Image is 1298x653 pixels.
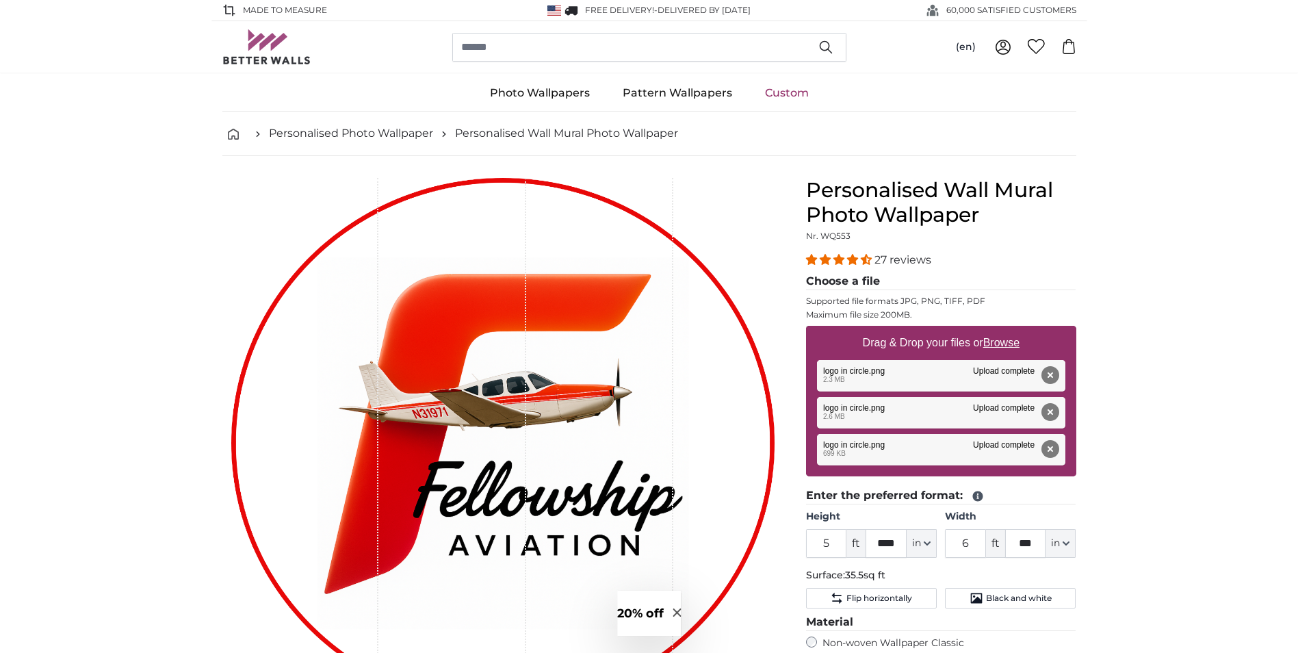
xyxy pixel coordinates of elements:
[907,529,937,558] button: in
[846,529,866,558] span: ft
[606,75,749,111] a: Pattern Wallpapers
[912,537,921,550] span: in
[874,253,931,266] span: 27 reviews
[806,309,1076,320] p: Maximum file size 200MB.
[806,487,1076,504] legend: Enter the preferred format:
[473,75,606,111] a: Photo Wallpapers
[986,593,1052,604] span: Black and white
[986,529,1005,558] span: ft
[845,569,885,581] span: 35.5sq ft
[1051,537,1060,550] span: in
[806,253,874,266] span: 4.41 stars
[243,4,327,16] span: Made to Measure
[806,273,1076,290] legend: Choose a file
[654,5,751,15] span: -
[945,510,1076,524] label: Width
[983,337,1020,348] u: Browse
[547,5,561,16] img: United States
[658,5,751,15] span: Delivered by [DATE]
[806,614,1076,631] legend: Material
[749,75,825,111] a: Custom
[857,329,1024,357] label: Drag & Drop your files or
[806,231,851,241] span: Nr. WQ553
[806,569,1076,582] p: Surface:
[455,125,678,142] a: Personalised Wall Mural Photo Wallpaper
[806,588,937,609] button: Flip horizontally
[585,5,654,15] span: FREE delivery!
[222,29,311,64] img: Betterwalls
[945,35,987,60] button: (en)
[1046,529,1076,558] button: in
[222,112,1076,156] nav: breadcrumbs
[946,4,1076,16] span: 60,000 SATISFIED CUSTOMERS
[269,125,433,142] a: Personalised Photo Wallpaper
[806,178,1076,227] h1: Personalised Wall Mural Photo Wallpaper
[806,510,937,524] label: Height
[806,296,1076,307] p: Supported file formats JPG, PNG, TIFF, PDF
[846,593,912,604] span: Flip horizontally
[945,588,1076,609] button: Black and white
